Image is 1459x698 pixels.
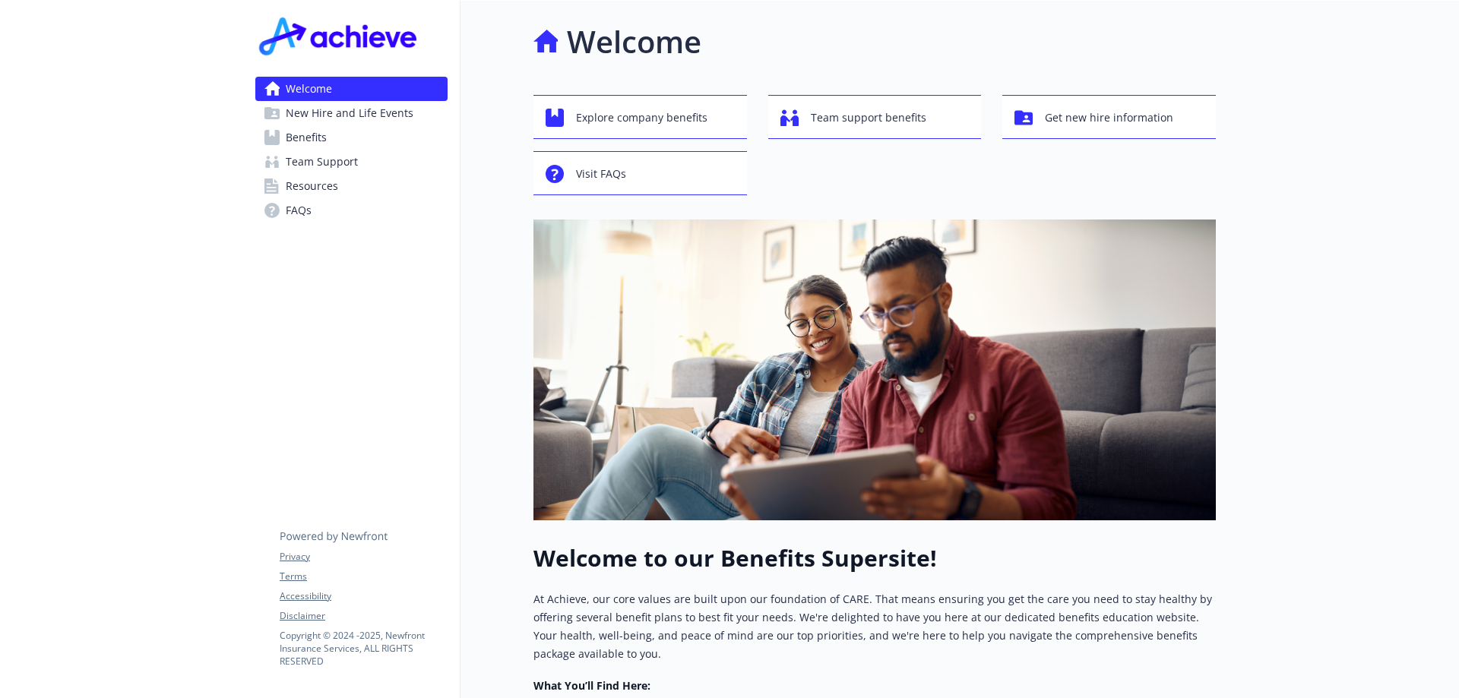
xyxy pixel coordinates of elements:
span: Visit FAQs [576,159,626,188]
span: New Hire and Life Events [286,101,413,125]
p: Copyright © 2024 - 2025 , Newfront Insurance Services, ALL RIGHTS RESERVED [280,629,447,668]
a: Team Support [255,150,448,174]
img: overview page banner [533,220,1216,520]
a: Privacy [280,550,447,564]
span: Resources [286,174,338,198]
span: Team Support [286,150,358,174]
span: Get new hire information [1045,103,1173,132]
a: Accessibility [280,589,447,603]
a: Welcome [255,77,448,101]
p: At Achieve, our core values are built upon our foundation of CARE. That means ensuring you get th... [533,590,1216,663]
button: Explore company benefits [533,95,747,139]
button: Visit FAQs [533,151,747,195]
button: Get new hire information [1002,95,1216,139]
a: New Hire and Life Events [255,101,448,125]
h1: Welcome [567,19,701,65]
strong: What You’ll Find Here: [533,678,650,693]
span: Team support benefits [811,103,926,132]
a: FAQs [255,198,448,223]
span: Explore company benefits [576,103,707,132]
button: Team support benefits [768,95,982,139]
a: Benefits [255,125,448,150]
a: Disclaimer [280,609,447,623]
a: Resources [255,174,448,198]
a: Terms [280,570,447,583]
span: Benefits [286,125,327,150]
h1: Welcome to our Benefits Supersite! [533,545,1216,572]
span: FAQs [286,198,312,223]
span: Welcome [286,77,332,101]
